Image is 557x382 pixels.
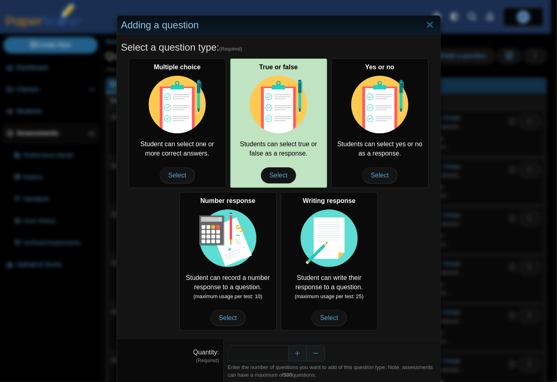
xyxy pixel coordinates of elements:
[284,372,292,378] b: 500
[362,167,397,184] span: Select
[129,58,226,188] div: Student can select one or more correct answers.
[179,192,277,331] div: Student can record a number response to a question.
[160,167,194,184] span: Select
[230,58,327,188] div: Students can select true or false as a response.
[210,310,245,326] span: Select
[121,357,219,364] dfn: (Required)
[149,76,206,133] img: item-type-multiple-choice.svg
[351,76,409,133] img: item-type-multiple-choice.svg
[250,76,307,133] img: item-type-multiple-choice.svg
[117,16,440,35] div: Adding a question
[288,345,307,361] button: Increase
[261,167,296,184] span: Select
[365,64,394,70] b: Yes or no
[295,293,364,299] small: (maximum usage per test: 25)
[312,310,346,326] span: Select
[121,41,436,54] h5: Select a question type:
[307,345,325,361] button: Decrease
[281,192,378,331] div: Student can write their response to a question.
[424,18,436,32] a: Close
[331,58,429,188] div: Students can select yes or no as a response.
[154,64,201,70] b: Multiple choice
[303,197,355,204] b: Writing response
[200,197,255,204] b: Number response
[259,64,298,70] b: True or false
[193,349,219,356] label: Quantity
[194,293,262,299] small: (maximum usage per test: 10)
[301,209,358,267] img: item-type-writing-response.svg
[219,46,242,53] span: (Required)
[199,209,257,267] img: item-type-number-response.svg
[228,364,436,378] div: Enter the number of questions you want to add of this question type. Note, assessments can have a...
